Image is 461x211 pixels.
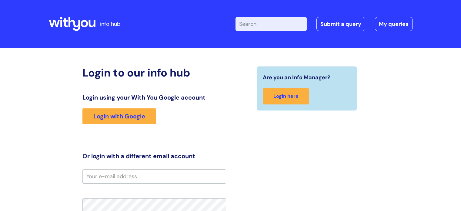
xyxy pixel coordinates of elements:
[82,66,226,79] h2: Login to our info hub
[375,17,413,31] a: My queries
[82,94,226,101] h3: Login using your With You Google account
[82,169,226,183] input: Your e-mail address
[316,17,365,31] a: Submit a query
[263,88,309,104] a: Login here
[82,152,226,160] h3: Or login with a different email account
[263,73,330,82] span: Are you an Info Manager?
[100,19,120,29] p: info hub
[82,108,156,124] a: Login with Google
[236,17,307,31] input: Search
